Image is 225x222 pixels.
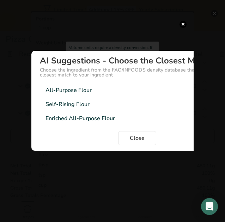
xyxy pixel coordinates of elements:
div: Open Intercom Messenger [201,198,218,215]
span: Close [130,134,145,142]
div: Self-Rising Flour [45,100,90,108]
button: Close [118,131,156,145]
div: Enriched All-Purpose Flour [45,114,115,122]
div: All-Purpose Flour [45,86,92,94]
div: Density Selection Modal [31,11,194,190]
